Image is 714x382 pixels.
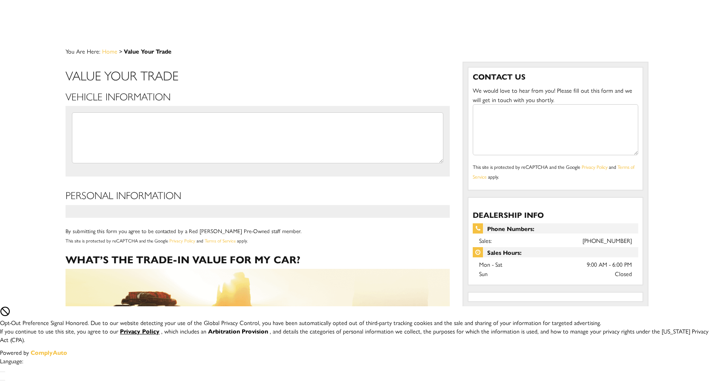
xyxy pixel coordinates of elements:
a: Privacy Policy [582,163,608,171]
h2: Personal Information [66,189,450,200]
a: Terms of Service [205,237,236,244]
a: ComplyAuto [31,348,67,356]
small: This site is protected by reCAPTCHA and the Google and apply. [473,163,634,180]
h3: Dealership Info [473,211,638,219]
a: Privacy Policy [120,327,161,335]
span: Mon - Sat [479,260,503,268]
strong: What’s the Trade-in Value for My Car? [66,252,300,266]
div: Breadcrumbs [66,47,648,55]
span: 9:00 AM - 6:00 PM [587,259,632,269]
h2: Vehicle Information [66,91,450,102]
span: Sales: [479,236,492,245]
a: Home [102,47,117,55]
a: [PHONE_NUMBER] [583,236,632,245]
small: This site is protected by reCAPTCHA and the Google and apply. [66,237,248,244]
span: Phone Numbers: [473,223,638,234]
a: Terms of Service [473,163,634,180]
div: By submitting this form you agree to be contacted by a Red [PERSON_NAME] Pre-Owned staff member. [66,226,450,236]
span: > [102,47,171,55]
span: Closed [615,269,632,278]
h3: Contact Us [473,72,638,81]
strong: Arbitration Provision [208,327,268,335]
span: You Are Here: [66,47,171,55]
span: Sun [479,269,488,278]
a: Privacy Policy [169,237,195,244]
span: Sales Hours: [473,247,638,257]
strong: Value Your Trade [124,47,171,55]
h1: Value Your Trade [66,68,450,82]
u: Privacy Policy [120,327,160,335]
span: We would love to hear from you! Please fill out this form and we will get in touch with you shortly. [473,86,632,104]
